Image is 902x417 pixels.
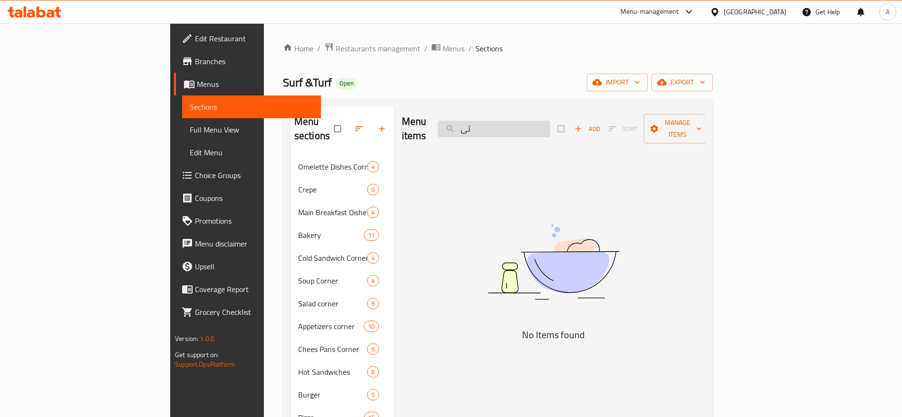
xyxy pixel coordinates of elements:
div: Crepe0 [291,178,394,201]
span: Edit Menu [190,147,313,158]
span: 4 [368,276,378,285]
a: Restaurants management [324,42,420,55]
div: items [367,389,379,400]
span: 10 [364,322,378,331]
div: Open [336,78,358,89]
span: Manage items [651,117,704,141]
span: A [886,7,890,17]
span: 6 [368,345,378,354]
span: Sections [190,101,313,113]
span: Salad corner [298,298,367,309]
div: items [367,207,379,218]
nav: breadcrumb [283,42,713,55]
div: Chees Pans Corner6 [291,338,394,360]
span: 4 [368,162,378,171]
a: Edit Restaurant [174,27,321,50]
a: Coverage Report [174,278,321,301]
button: Add [572,122,602,136]
span: 4 [368,254,378,263]
div: items [367,298,379,309]
a: Coupons [174,187,321,209]
span: Upsell [195,261,313,272]
div: items [367,161,379,172]
div: Bakery [298,229,364,241]
span: Coupons [195,192,313,204]
a: Support.OpsPlatform [175,358,235,370]
span: Open [336,79,358,87]
span: 0 [368,185,378,194]
a: Grocery Checklist [174,301,321,323]
div: [GEOGRAPHIC_DATA] [724,7,786,17]
div: Appetizers corner10 [291,315,394,338]
div: items [367,275,379,286]
a: Sections [182,95,321,118]
span: Edit Restaurant [195,33,313,44]
li: / [468,43,472,54]
div: Menu-management [621,6,679,18]
span: Menus [197,78,313,90]
span: Menu disclaimer [195,238,313,249]
div: items [367,343,379,355]
span: Coverage Report [195,284,313,295]
span: Get support on: [175,349,219,361]
span: Omelette Dishes Corner [298,161,367,172]
button: Manage items [644,114,711,143]
span: Hot Sandwiches [298,366,367,378]
div: items [367,366,379,378]
div: Salad corner9 [291,292,394,315]
span: 1.0.0 [200,332,214,345]
span: Sort items [602,122,644,136]
span: export [659,76,705,88]
h5: No Items found [435,327,672,342]
span: Branches [195,56,313,67]
h2: Menu items [402,114,427,143]
span: Main Breakfast Dishes Corner [298,207,367,218]
span: Sections [475,43,503,54]
button: export [651,74,713,91]
div: items [367,184,379,195]
button: Add section [371,118,394,139]
span: Appetizers corner [298,321,364,332]
a: Choice Groups [174,164,321,187]
span: Add item [572,122,602,136]
button: import [587,74,648,91]
a: Branches [174,50,321,73]
a: Edit Menu [182,141,321,164]
span: Grocery Checklist [195,306,313,318]
div: items [364,321,379,332]
div: Soup Corner4 [291,269,394,292]
li: / [424,43,427,54]
span: 8 [368,368,378,377]
span: Restaurants management [336,43,420,54]
span: 4 [368,208,378,217]
span: Chees Pans Corner [298,343,367,355]
span: Add [574,123,600,134]
span: Promotions [195,215,313,227]
a: Menu disclaimer [174,232,321,255]
div: Cold Sandwich Corner4 [291,246,394,269]
a: Menus [431,42,465,55]
span: Cold Sandwich Corner [298,252,367,264]
span: Sort sections [349,118,371,139]
input: search [438,121,550,137]
div: Main Breakfast Dishes Corner4 [291,201,394,224]
img: dish.svg [435,199,672,325]
div: Burger [298,389,367,400]
span: Select all sections [329,120,349,138]
a: Promotions [174,209,321,232]
span: Crepe [298,184,367,195]
span: Version: [175,332,198,345]
a: Full Menu View [182,118,321,141]
div: items [364,229,379,241]
span: 9 [368,299,378,308]
div: Hot Sandwiches8 [291,360,394,383]
span: 5 [368,390,378,399]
